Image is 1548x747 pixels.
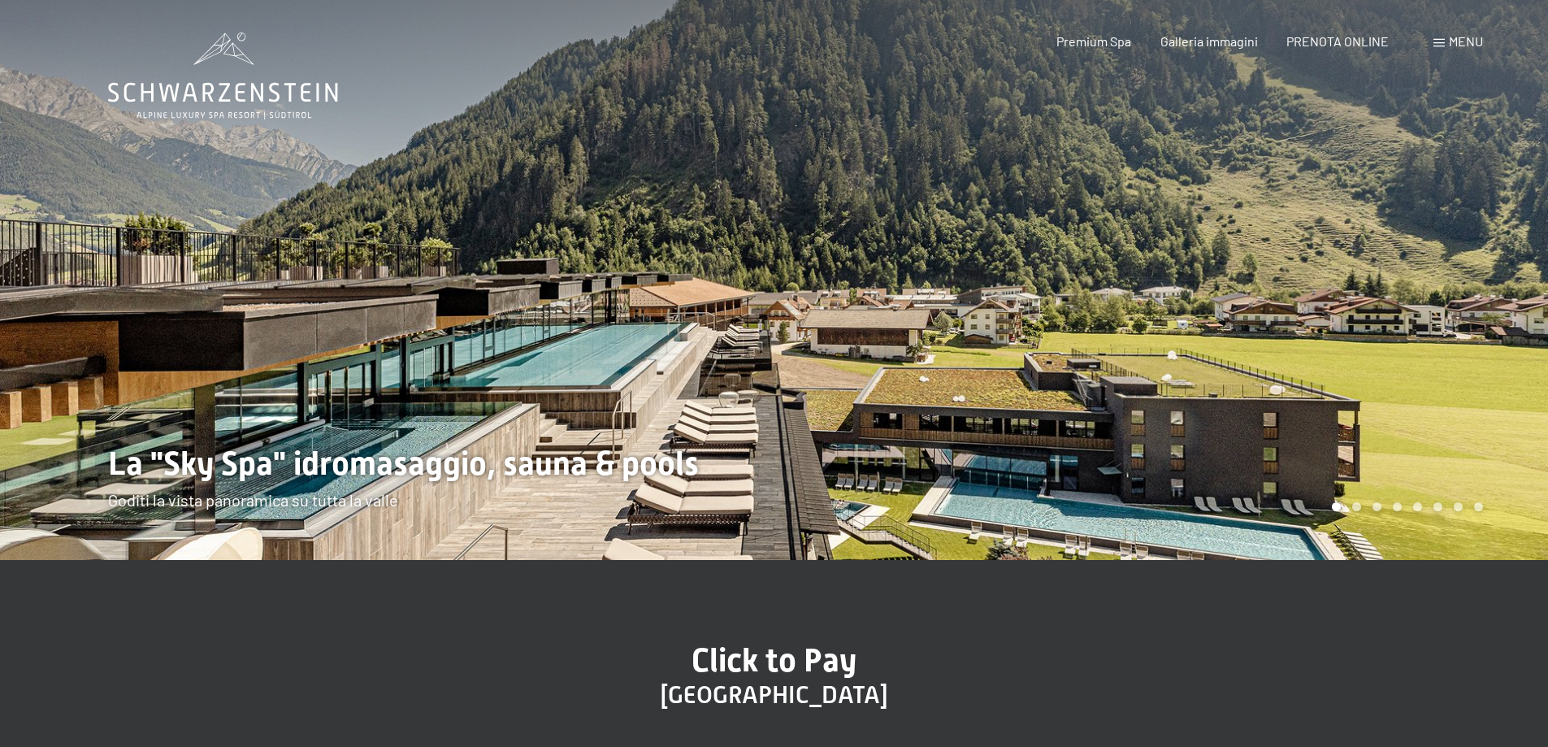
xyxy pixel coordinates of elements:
div: Carousel Page 4 [1393,502,1402,511]
a: Galleria immagini [1160,33,1258,49]
div: Carousel Page 2 [1352,502,1361,511]
div: Carousel Page 5 [1413,502,1422,511]
span: [GEOGRAPHIC_DATA] [661,680,888,709]
div: Carousel Page 1 (Current Slide) [1332,502,1341,511]
span: Menu [1449,33,1483,49]
span: Click to Pay [692,641,856,680]
div: Carousel Pagination [1326,502,1483,511]
a: PRENOTA ONLINE [1286,33,1389,49]
div: Carousel Page 6 [1433,502,1442,511]
div: Carousel Page 3 [1372,502,1381,511]
div: Carousel Page 7 [1454,502,1463,511]
div: Carousel Page 8 [1474,502,1483,511]
a: Premium Spa [1056,33,1131,49]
